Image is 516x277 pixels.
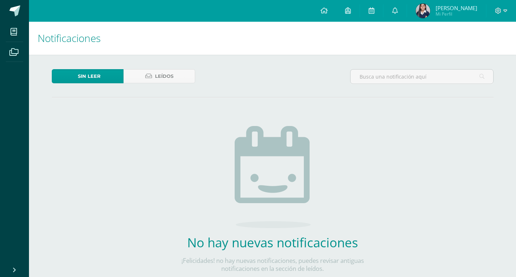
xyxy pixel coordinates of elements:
input: Busca una notificación aquí [351,70,493,84]
h2: No hay nuevas notificaciones [166,234,379,251]
img: no_activities.png [235,126,311,228]
span: Mi Perfil [436,11,477,17]
a: Sin leer [52,69,123,83]
span: [PERSON_NAME] [436,4,477,12]
span: Leídos [155,70,173,83]
span: Notificaciones [38,31,101,45]
img: 06e964e560dc42fd59541cf1d2ad55c0.png [416,4,430,18]
a: Leídos [123,69,195,83]
p: ¡Felicidades! no hay nuevas notificaciones, puedes revisar antiguas notificaciones en la sección ... [166,257,379,273]
span: Sin leer [78,70,101,83]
